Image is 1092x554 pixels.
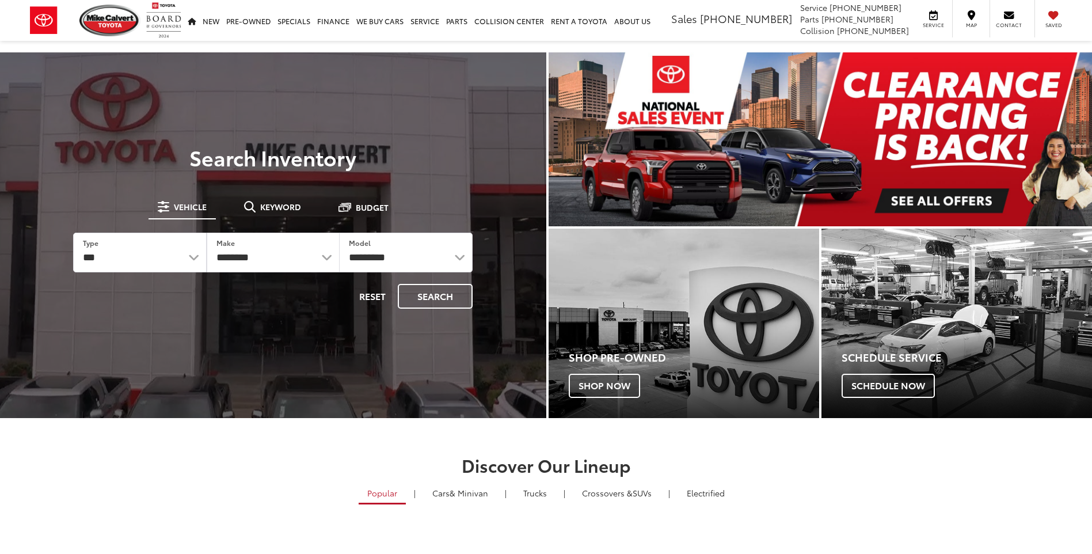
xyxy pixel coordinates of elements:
[48,146,498,169] h3: Search Inventory
[174,203,207,211] span: Vehicle
[842,374,935,398] span: Schedule Now
[821,229,1092,418] a: Schedule Service Schedule Now
[800,2,827,13] span: Service
[958,21,984,29] span: Map
[83,238,98,248] label: Type
[349,238,371,248] label: Model
[700,11,792,26] span: [PHONE_NUMBER]
[502,487,509,499] li: |
[561,487,568,499] li: |
[582,487,633,499] span: Crossovers &
[424,483,497,503] a: Cars
[359,483,406,504] a: Popular
[450,487,488,499] span: & Minivan
[1041,21,1066,29] span: Saved
[842,352,1092,363] h4: Schedule Service
[216,238,235,248] label: Make
[140,456,952,475] h2: Discover Our Lineup
[569,374,640,398] span: Shop Now
[398,284,473,309] button: Search
[349,284,395,309] button: Reset
[356,203,389,211] span: Budget
[260,203,301,211] span: Keyword
[800,13,819,25] span: Parts
[515,483,555,503] a: Trucks
[830,2,901,13] span: [PHONE_NUMBER]
[920,21,946,29] span: Service
[573,483,660,503] a: SUVs
[678,483,733,503] a: Electrified
[549,229,819,418] a: Shop Pre-Owned Shop Now
[569,352,819,363] h4: Shop Pre-Owned
[996,21,1022,29] span: Contact
[671,11,697,26] span: Sales
[837,25,909,36] span: [PHONE_NUMBER]
[665,487,673,499] li: |
[549,229,819,418] div: Toyota
[79,5,140,36] img: Mike Calvert Toyota
[800,25,835,36] span: Collision
[411,487,418,499] li: |
[821,229,1092,418] div: Toyota
[821,13,893,25] span: [PHONE_NUMBER]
